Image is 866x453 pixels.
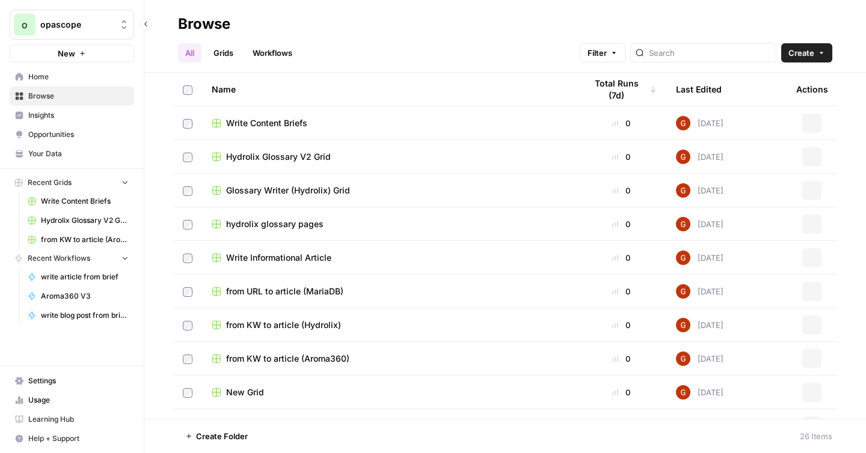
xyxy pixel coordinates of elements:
div: 0 [586,252,657,264]
button: Help + Support [10,429,134,448]
a: Write Content Briefs [212,117,567,129]
span: write article from brief [41,272,129,282]
img: pobvtkb4t1czagu00cqquhmopsq1 [676,385,690,400]
a: write article from brief [22,267,134,287]
div: 26 Items [800,430,832,442]
a: from URL to article (MariaDB) [212,285,567,297]
div: Browse [178,14,230,34]
button: Recent Grids [10,174,134,192]
a: Home [10,67,134,87]
div: [DATE] [676,351,723,366]
button: Filter [580,43,625,62]
a: Opportunities [10,125,134,144]
img: pobvtkb4t1czagu00cqquhmopsq1 [676,150,690,164]
span: Write Informational Article [226,252,331,264]
button: Create Folder [178,427,255,446]
a: Workflows [245,43,299,62]
span: New [58,47,75,59]
span: write blog post from brief (Aroma360) [41,310,129,321]
a: Hydrolix Glossary V2 Grid [22,211,134,230]
img: pobvtkb4t1czagu00cqquhmopsq1 [676,284,690,299]
span: Create [788,47,814,59]
img: pobvtkb4t1czagu00cqquhmopsq1 [676,217,690,231]
span: Filter [588,47,607,59]
a: from KW to article (Aroma360) [212,353,567,365]
div: [DATE] [676,251,723,265]
img: pobvtkb4t1czagu00cqquhmopsq1 [676,351,690,366]
a: Your Data [10,144,134,163]
input: Search [649,47,771,59]
img: pobvtkb4t1czagu00cqquhmopsq1 [676,419,690,433]
span: hydrolix glossary pages [226,218,324,230]
a: Glossary Writer (Hydrolix) Grid [212,184,567,196]
img: pobvtkb4t1czagu00cqquhmopsq1 [676,116,690,130]
div: 0 [586,218,657,230]
span: New Grid [226,386,264,398]
div: [DATE] [676,150,723,164]
span: Create Folder [196,430,248,442]
div: 0 [586,151,657,163]
a: Hydrolix Glossary V2 Grid [212,151,567,163]
a: Browse [10,87,134,106]
span: Browse [28,91,129,102]
span: Hydrolix Glossary V2 Grid [41,215,129,226]
div: [DATE] [676,318,723,332]
div: 0 [586,319,657,331]
div: 0 [586,117,657,129]
span: Learning Hub [28,414,129,425]
div: [DATE] [676,284,723,299]
span: Usage [28,395,129,406]
span: Write Content Briefs [226,117,307,129]
a: Grids [206,43,241,62]
div: 0 [586,285,657,297]
span: from KW to article (Aroma360) [226,353,349,365]
div: 0 [586,184,657,196]
div: Actions [796,73,828,106]
div: Total Runs (7d) [586,73,657,106]
a: Aroma360 V3 [22,287,134,306]
div: 0 [586,353,657,365]
span: Opportunities [28,129,129,140]
a: write blog post from brief (Aroma360) [22,306,134,325]
div: Name [212,73,567,106]
div: 0 [586,386,657,398]
span: Hydrolix Glossary V2 Grid [226,151,331,163]
span: Glossary Writer (Hydrolix) Grid [226,184,350,196]
img: pobvtkb4t1czagu00cqquhmopsq1 [676,318,690,332]
a: New Grid [212,386,567,398]
span: Recent Grids [28,177,72,188]
a: from KW to article (Aroma360) [22,230,134,249]
span: from URL to article (MariaDB) [226,285,343,297]
span: Recent Workflows [28,253,90,264]
button: Create [781,43,832,62]
span: Insights [28,110,129,121]
button: Workspace: opascope [10,10,134,40]
span: Help + Support [28,433,129,444]
span: Home [28,71,129,82]
button: New [10,44,134,62]
div: Last Edited [676,73,722,106]
span: Aroma360 V3 [41,291,129,302]
div: [DATE] [676,385,723,400]
div: [DATE] [676,217,723,231]
a: Insights [10,106,134,125]
button: Recent Workflows [10,249,134,267]
a: from KW to article (Hydrolix) [212,319,567,331]
a: Write Informational Article [212,252,567,264]
a: Settings [10,371,134,391]
a: hydrolix glossary pages [212,218,567,230]
span: Your Data [28,148,129,159]
img: pobvtkb4t1czagu00cqquhmopsq1 [676,183,690,198]
a: Write Content Briefs [22,192,134,211]
img: pobvtkb4t1czagu00cqquhmopsq1 [676,251,690,265]
span: Settings [28,375,129,386]
div: [DATE] [676,116,723,130]
a: Learning Hub [10,410,134,429]
span: Write Content Briefs [41,196,129,207]
a: Usage [10,391,134,410]
span: o [22,17,28,32]
div: [DATE] [676,183,723,198]
span: opascope [40,19,113,31]
div: [DATE] [676,419,723,433]
span: from KW to article (Hydrolix) [226,319,341,331]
